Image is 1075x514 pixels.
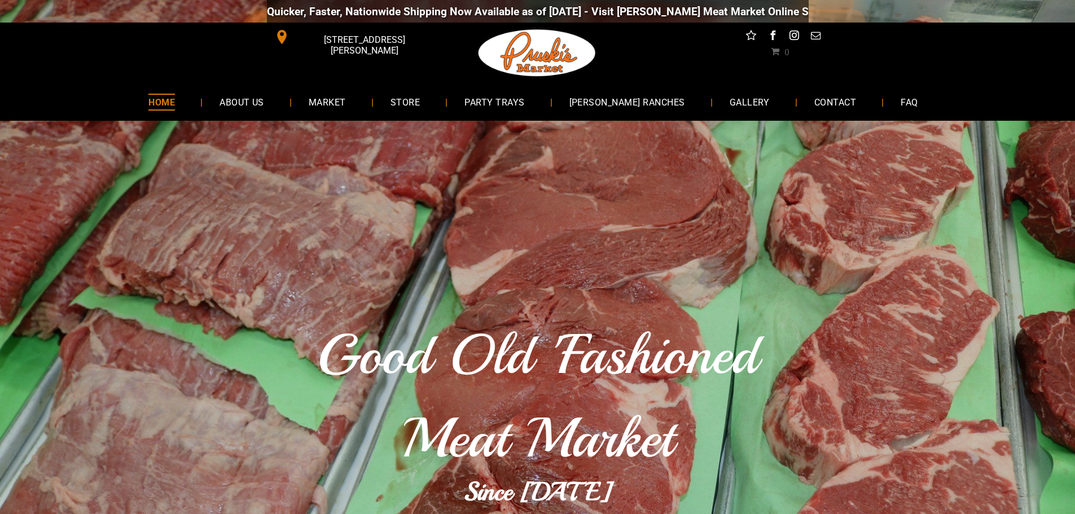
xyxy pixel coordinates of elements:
a: [PERSON_NAME] RANCHES [552,87,702,117]
a: FAQ [884,87,934,117]
span: [STREET_ADDRESS][PERSON_NAME] [291,29,437,61]
span: Good Old 'Fashioned Meat Market [317,320,758,473]
b: Since [DATE] [464,476,612,508]
img: Pruski-s+Market+HQ+Logo2-259w.png [476,23,598,84]
span: 0 [784,47,789,56]
a: Social network [744,28,758,46]
a: [STREET_ADDRESS][PERSON_NAME] [267,28,440,46]
a: STORE [374,87,437,117]
a: HOME [131,87,192,117]
a: CONTACT [797,87,873,117]
a: email [808,28,823,46]
a: facebook [765,28,780,46]
a: MARKET [292,87,363,117]
a: ABOUT US [203,87,281,117]
a: GALLERY [713,87,787,117]
a: instagram [787,28,801,46]
a: PARTY TRAYS [447,87,541,117]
